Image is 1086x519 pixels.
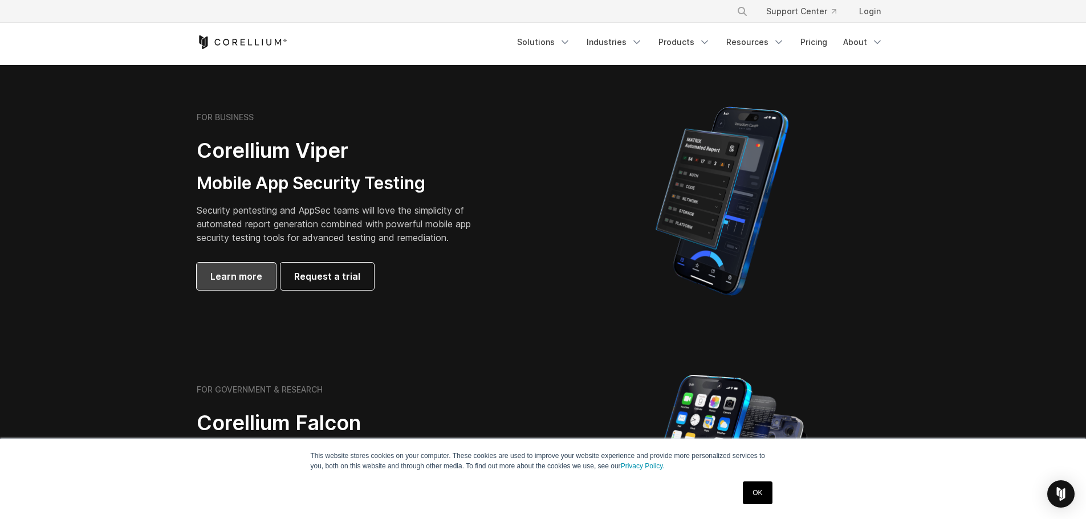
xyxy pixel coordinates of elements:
div: Navigation Menu [510,32,890,52]
h2: Corellium Viper [197,138,489,164]
h3: Mobile App Security Testing [197,173,489,194]
h2: Corellium Falcon [197,410,516,436]
a: Request a trial [280,263,374,290]
span: Learn more [210,269,262,283]
h6: FOR BUSINESS [197,112,254,122]
div: Navigation Menu [723,1,890,22]
button: Search [732,1,753,22]
a: Products [652,32,717,52]
a: Corellium Home [197,35,287,49]
a: Pricing [794,32,834,52]
a: Support Center [757,1,845,22]
h6: FOR GOVERNMENT & RESEARCH [197,385,323,395]
a: Privacy Policy. [621,462,665,470]
a: OK [743,481,772,504]
a: Login [850,1,890,22]
a: About [836,32,890,52]
div: Open Intercom Messenger [1047,480,1075,508]
span: Request a trial [294,269,360,283]
a: Solutions [510,32,577,52]
p: Security pentesting and AppSec teams will love the simplicity of automated report generation comb... [197,203,489,244]
a: Resources [719,32,791,52]
p: This website stores cookies on your computer. These cookies are used to improve your website expe... [311,451,776,471]
img: Corellium MATRIX automated report on iPhone showing app vulnerability test results across securit... [636,101,808,301]
a: Industries [580,32,649,52]
a: Learn more [197,263,276,290]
